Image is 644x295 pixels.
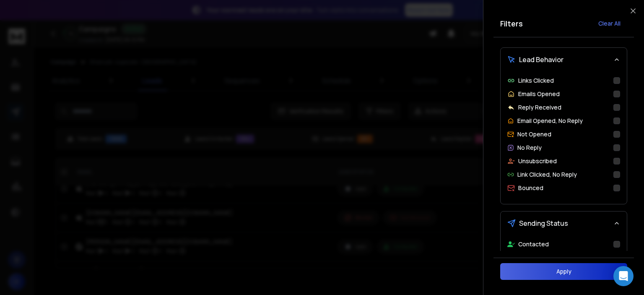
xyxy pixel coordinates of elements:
[500,18,523,29] h2: Filters
[518,240,549,248] p: Contacted
[517,117,583,125] p: Email Opened, No Reply
[613,266,634,286] div: Open Intercom Messenger
[517,144,542,152] p: No Reply
[501,71,627,204] div: Lead Behavior
[517,170,577,179] p: Link Clicked, No Reply
[518,184,543,192] p: Bounced
[518,157,557,165] p: Unsubscribed
[519,218,568,228] span: Sending Status
[519,55,563,65] span: Lead Behavior
[518,103,561,112] p: Reply Received
[592,15,627,32] button: Clear All
[518,76,554,85] p: Links Clicked
[518,90,560,98] p: Emails Opened
[501,211,627,235] button: Sending Status
[517,130,551,138] p: Not Opened
[500,263,627,280] button: Apply
[501,48,627,71] button: Lead Behavior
